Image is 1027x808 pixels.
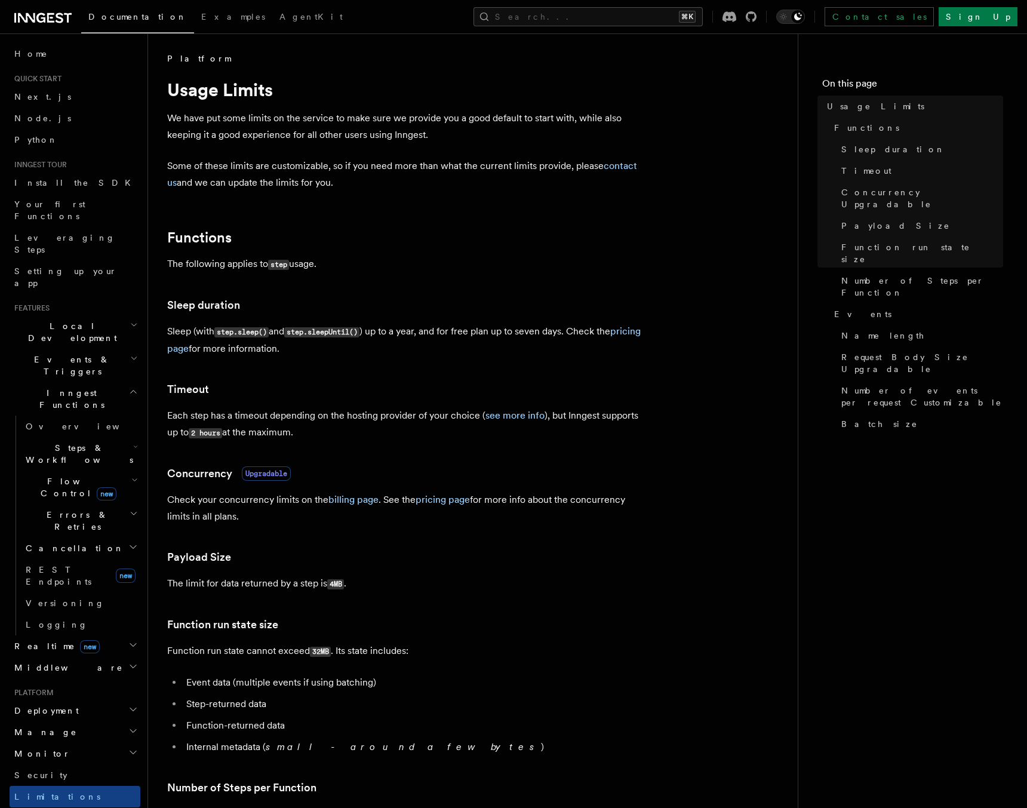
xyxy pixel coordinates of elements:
[841,165,891,177] span: Timeout
[10,74,62,84] span: Quick start
[10,726,77,738] span: Manage
[841,220,950,232] span: Payload Size
[841,351,1003,375] span: Request Body Size Upgradable
[26,565,91,586] span: REST Endpoints
[837,413,1003,435] a: Batch size
[14,135,58,145] span: Python
[939,7,1017,26] a: Sign Up
[167,229,232,246] a: Functions
[841,143,945,155] span: Sleep duration
[10,260,140,294] a: Setting up your app
[88,12,187,21] span: Documentation
[837,380,1003,413] a: Number of events per request Customizable
[841,418,918,430] span: Batch size
[242,466,291,481] span: Upgradable
[10,86,140,107] a: Next.js
[167,323,645,357] p: Sleep (with and ) up to a year, and for free plan up to seven days. Check the for more information.
[167,158,645,191] p: Some of these limits are customizable, so if you need more than what the current limits provide, ...
[167,407,645,441] p: Each step has a timeout depending on the hosting provider of your choice ( ), but Inngest support...
[837,236,1003,270] a: Function run state size
[327,579,344,589] code: 4MB
[837,346,1003,380] a: Request Body Size Upgradable
[21,614,140,635] a: Logging
[26,598,104,608] span: Versioning
[10,193,140,227] a: Your first Functions
[10,315,140,349] button: Local Development
[841,186,1003,210] span: Concurrency Upgradable
[14,113,71,123] span: Node.js
[194,4,272,32] a: Examples
[97,487,116,500] span: new
[473,7,703,26] button: Search...⌘K
[116,569,136,583] span: new
[21,504,140,537] button: Errors & Retries
[10,129,140,150] a: Python
[183,717,645,734] li: Function-returned data
[14,792,100,801] span: Limitations
[841,385,1003,408] span: Number of events per request Customizable
[10,662,123,674] span: Middleware
[10,743,140,764] button: Monitor
[825,7,934,26] a: Contact sales
[21,509,130,533] span: Errors & Retries
[822,76,1003,96] h4: On this page
[10,640,100,652] span: Realtime
[26,422,149,431] span: Overview
[167,381,209,398] a: Timeout
[167,256,645,273] p: The following applies to usage.
[266,741,541,752] em: small - around a few bytes
[10,786,140,807] a: Limitations
[837,160,1003,182] a: Timeout
[21,416,140,437] a: Overview
[10,387,129,411] span: Inngest Functions
[14,178,138,188] span: Install the SDK
[14,48,48,60] span: Home
[679,11,696,23] kbd: ⌘K
[21,471,140,504] button: Flow Controlnew
[841,275,1003,299] span: Number of Steps per Function
[829,303,1003,325] a: Events
[21,437,140,471] button: Steps & Workflows
[10,748,70,760] span: Monitor
[268,260,289,270] code: step
[167,465,291,482] a: ConcurrencyUpgradable
[10,43,140,64] a: Home
[485,410,545,421] a: see more info
[80,640,100,653] span: new
[10,657,140,678] button: Middleware
[822,96,1003,117] a: Usage Limits
[310,647,331,657] code: 32MB
[10,382,140,416] button: Inngest Functions
[10,349,140,382] button: Events & Triggers
[21,475,131,499] span: Flow Control
[167,110,645,143] p: We have put some limits on the service to make sure we provide you a good default to start with, ...
[167,549,231,566] a: Payload Size
[10,688,54,698] span: Platform
[14,266,117,288] span: Setting up your app
[167,643,645,660] p: Function run state cannot exceed . Its state includes:
[10,705,79,717] span: Deployment
[21,442,133,466] span: Steps & Workflows
[776,10,805,24] button: Toggle dark mode
[829,117,1003,139] a: Functions
[416,494,470,505] a: pricing page
[10,700,140,721] button: Deployment
[167,53,230,64] span: Platform
[167,491,645,525] p: Check your concurrency limits on the . See the for more info about the concurrency limits in all ...
[10,416,140,635] div: Inngest Functions
[10,227,140,260] a: Leveraging Steps
[837,325,1003,346] a: Name length
[10,635,140,657] button: Realtimenew
[21,537,140,559] button: Cancellation
[841,330,925,342] span: Name length
[167,297,240,314] a: Sleep duration
[81,4,194,33] a: Documentation
[10,764,140,786] a: Security
[827,100,924,112] span: Usage Limits
[167,79,645,100] h1: Usage Limits
[837,182,1003,215] a: Concurrency Upgradable
[834,308,891,320] span: Events
[26,620,88,629] span: Logging
[183,674,645,691] li: Event data (multiple events if using batching)
[201,12,265,21] span: Examples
